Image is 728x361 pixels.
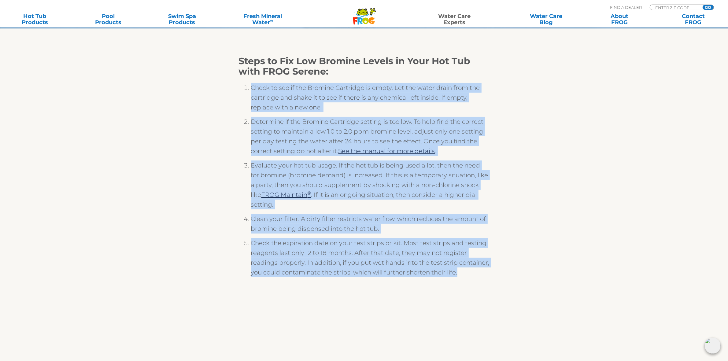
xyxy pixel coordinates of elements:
a: FROG Maintain® [261,191,311,198]
li: Check to see if the Bromine Cartridge is empty. Let the water drain from the cartridge and shake ... [251,83,490,117]
a: AboutFROG [591,13,648,25]
strong: Steps to Fix Low Bromine Levels in Your Hot Tub with FROG Serene: [239,55,471,77]
a: Water CareBlog [517,13,575,25]
a: Fresh MineralWater∞ [227,13,298,25]
a: Hot TubProducts [6,13,63,25]
sup: ® [308,190,311,196]
li: Determine if the Bromine Cartridge setting is too low. To help find the correct setting to mainta... [251,117,490,160]
p: Find A Dealer [610,5,642,10]
a: Water CareExperts [408,13,501,25]
sup: ∞ [270,18,273,23]
li: Check the expiration date on your test strips or kit. Most test strips and testing reagents last ... [251,238,490,282]
input: Zip Code Form [655,5,696,10]
li: Clean your filter. A dirty filter restricts water flow, which reduces the amount of bromine being... [251,214,490,238]
a: ContactFROG [665,13,722,25]
a: See the manual for more details [338,147,435,155]
a: PoolProducts [80,13,137,25]
a: Swim SpaProducts [153,13,211,25]
input: GO [703,5,714,10]
li: Evaluate your hot tub usage. If the hot tub is being used a lot, then the need for bromine (bromi... [251,160,490,214]
img: openIcon [705,338,721,354]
